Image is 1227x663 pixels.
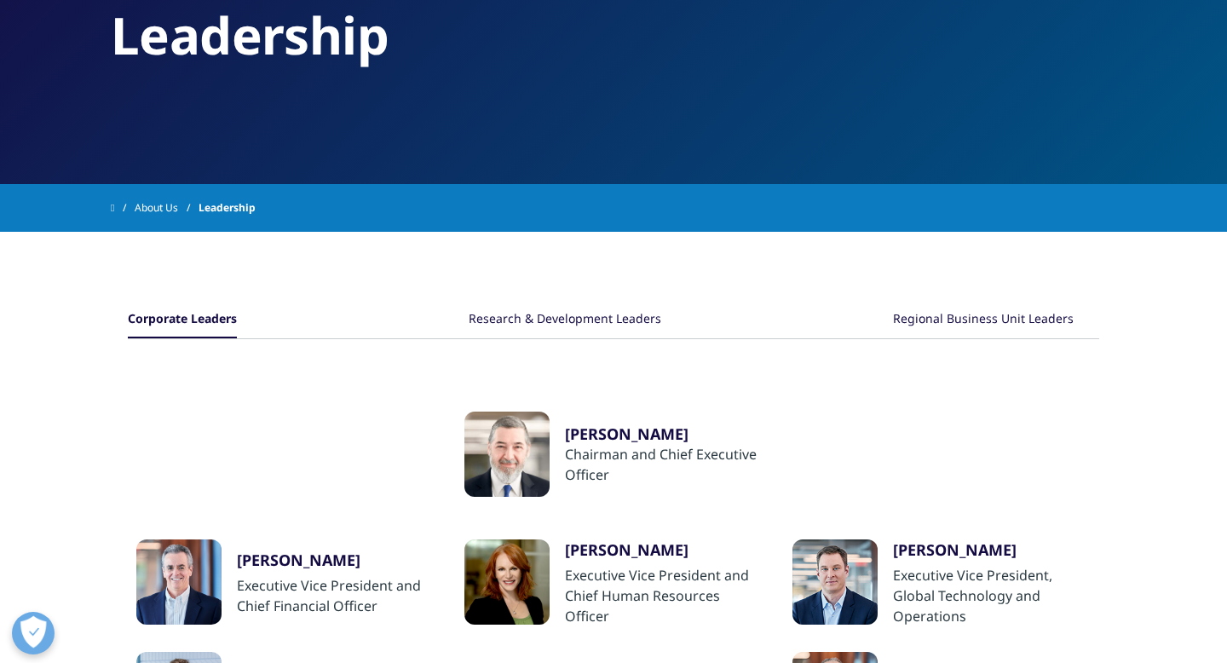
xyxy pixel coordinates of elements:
[128,302,237,338] button: Corporate Leaders
[111,3,1116,67] h2: Leadership
[237,550,435,570] div: [PERSON_NAME]
[199,193,256,223] span: Leadership
[237,575,435,616] div: Executive Vice President and Chief Financial Officer
[565,565,763,626] div: Executive Vice President and Chief Human Resources Officer
[565,444,763,485] div: Chairman and Chief Executive Officer
[893,539,1091,565] a: [PERSON_NAME]
[893,302,1074,338] button: Regional Business Unit Leaders
[135,193,199,223] a: About Us
[565,539,763,565] a: [PERSON_NAME]
[565,539,763,560] div: [PERSON_NAME]
[237,550,435,575] a: [PERSON_NAME]
[565,424,763,444] a: [PERSON_NAME]
[12,612,55,654] button: Open Preferences
[893,539,1091,560] div: [PERSON_NAME]
[893,565,1091,626] div: Executive Vice President, Global Technology and Operations
[469,302,661,338] button: Research & Development Leaders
